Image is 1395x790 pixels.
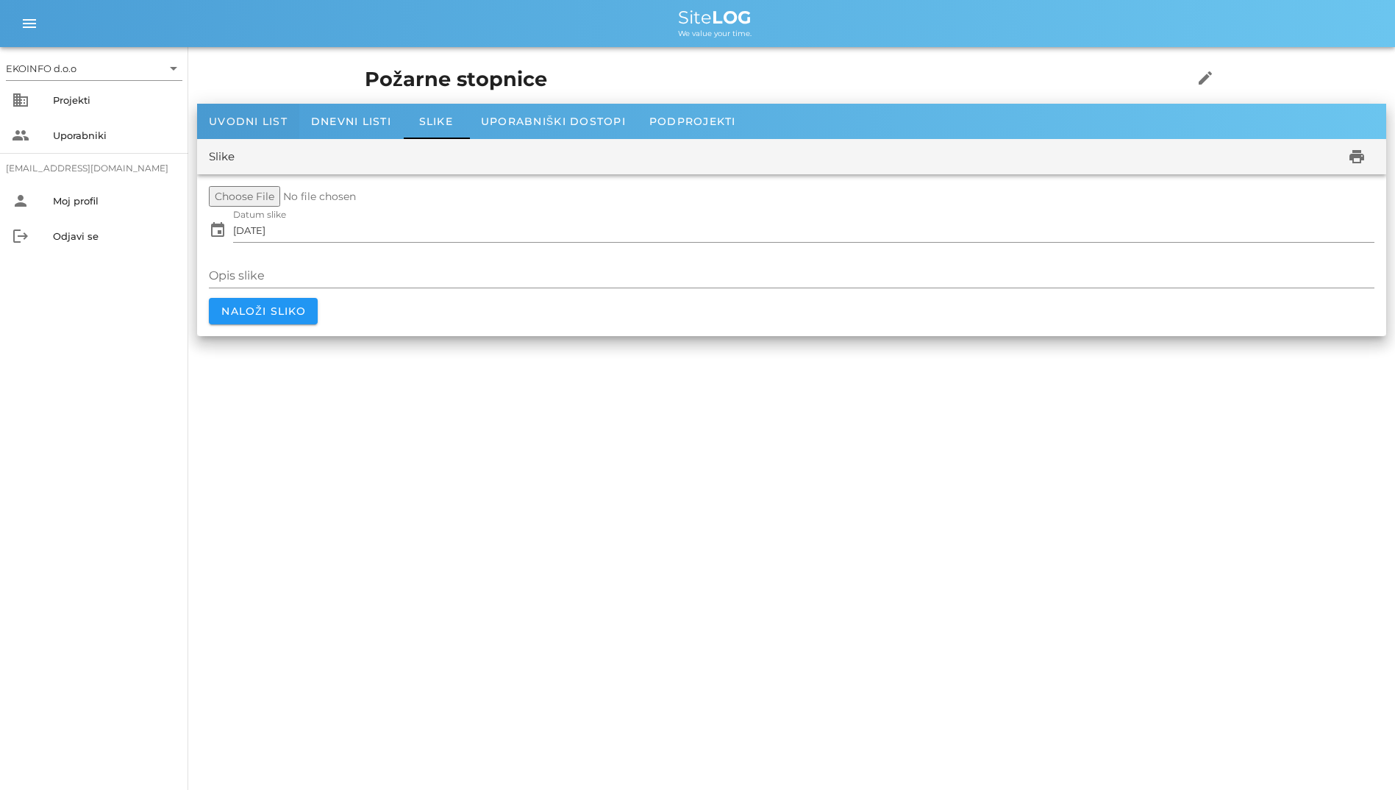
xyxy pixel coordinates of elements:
[53,230,176,242] div: Odjavi se
[209,149,235,166] div: Slike
[6,57,182,80] div: EKOINFO d.o.o
[1348,148,1366,166] i: print
[209,115,288,128] span: Uvodni list
[209,298,318,324] button: Naloži sliko
[233,210,287,221] label: Datum slike
[12,192,29,210] i: person
[209,221,226,239] i: event
[678,7,752,28] span: Site
[12,91,29,109] i: business
[53,195,176,207] div: Moj profil
[12,127,29,144] i: people
[221,305,306,318] span: Naloži sliko
[311,115,391,128] span: Dnevni listi
[165,60,182,77] i: arrow_drop_down
[678,29,752,38] span: We value your time.
[6,62,76,75] div: EKOINFO d.o.o
[712,7,752,28] b: LOG
[12,227,29,245] i: logout
[649,115,736,128] span: Podprojekti
[481,115,626,128] span: Uporabniški dostopi
[1321,719,1395,790] iframe: Chat Widget
[1196,69,1214,87] i: edit
[419,115,453,128] span: Slike
[365,65,1147,95] h1: Požarne stopnice
[53,129,176,141] div: Uporabniki
[21,15,38,32] i: menu
[53,94,176,106] div: Projekti
[1321,719,1395,790] div: Pripomoček za klepet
